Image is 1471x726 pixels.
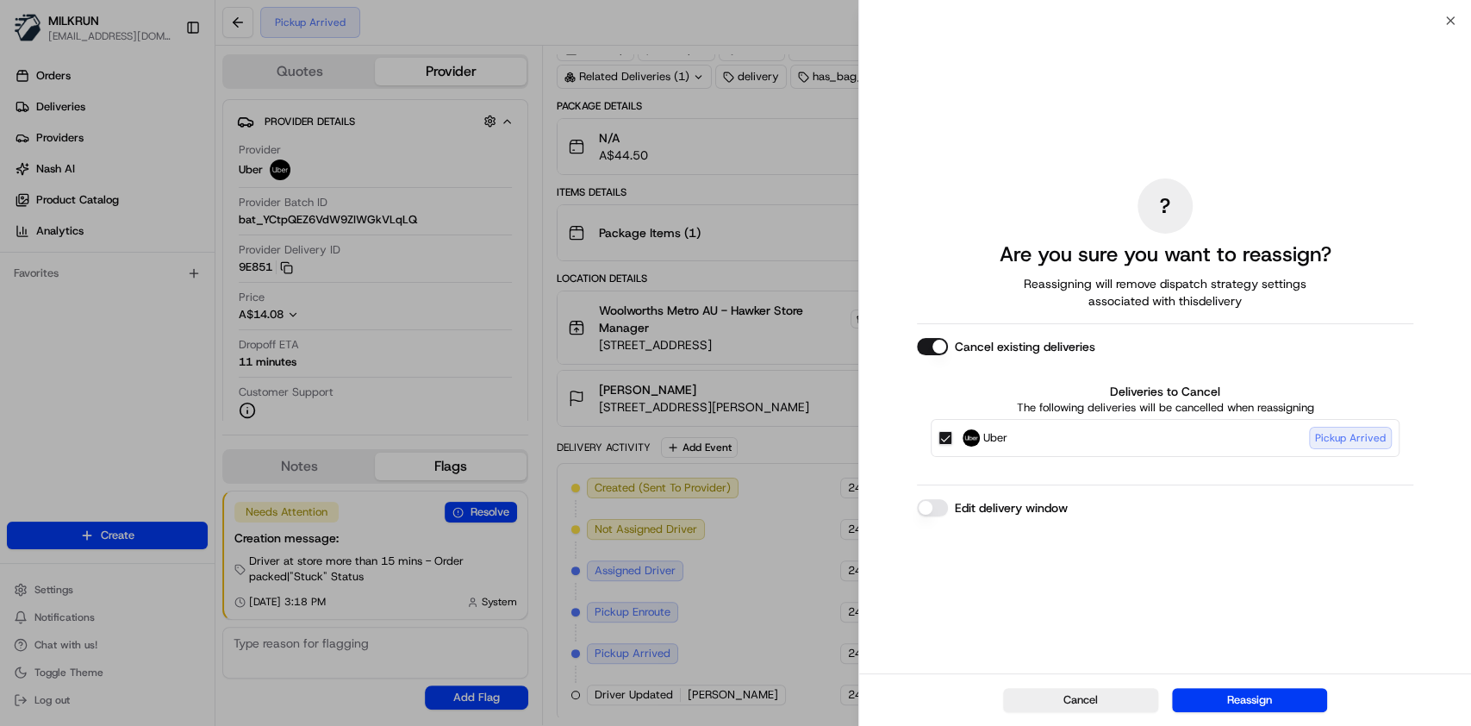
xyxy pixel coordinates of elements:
button: Cancel [1003,688,1158,712]
span: Uber [983,429,1007,447]
label: Deliveries to Cancel [931,383,1399,400]
h2: Are you sure you want to reassign? [999,241,1331,268]
span: Reassigning will remove dispatch strategy settings associated with this delivery [1000,275,1331,310]
p: The following deliveries will be cancelled when reassigning [931,400,1399,416]
button: Reassign [1172,688,1327,712]
label: Cancel existing deliveries [955,338,1095,355]
label: Edit delivery window [955,499,1068,516]
div: ? [1138,178,1193,234]
img: Uber [963,429,980,447]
